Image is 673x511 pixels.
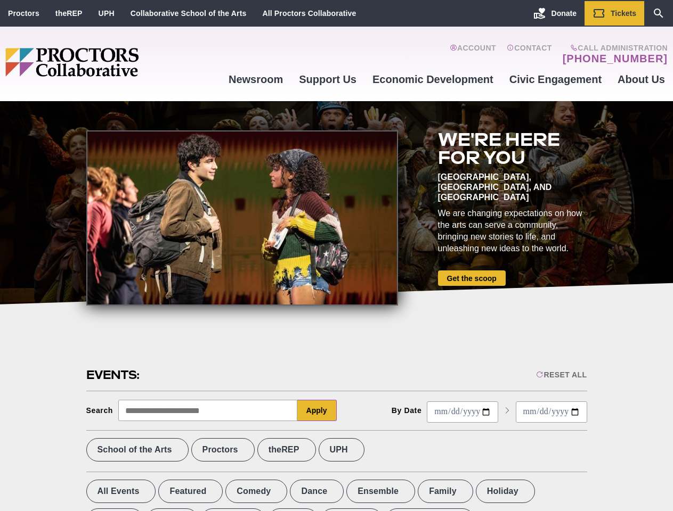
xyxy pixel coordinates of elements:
a: Tickets [585,1,644,26]
div: Reset All [536,370,587,379]
a: UPH [99,9,115,18]
span: Call Administration [560,44,668,52]
img: Proctors logo [5,48,221,77]
label: All Events [86,480,156,503]
a: theREP [55,9,83,18]
label: Comedy [225,480,287,503]
div: Search [86,406,113,415]
label: Family [418,480,473,503]
a: Contact [507,44,552,65]
div: [GEOGRAPHIC_DATA], [GEOGRAPHIC_DATA], and [GEOGRAPHIC_DATA] [438,172,587,202]
a: Support Us [291,65,364,94]
a: Account [450,44,496,65]
a: Search [644,1,673,26]
a: All Proctors Collaborative [262,9,356,18]
a: Civic Engagement [501,65,610,94]
label: theREP [257,438,316,461]
a: [PHONE_NUMBER] [563,52,668,65]
label: Featured [158,480,223,503]
h2: Events: [86,367,141,383]
label: Holiday [476,480,535,503]
a: Economic Development [364,65,501,94]
button: Apply [297,400,337,421]
a: Proctors [8,9,39,18]
a: About Us [610,65,673,94]
a: Collaborative School of the Arts [131,9,247,18]
label: UPH [319,438,364,461]
label: School of the Arts [86,438,189,461]
a: Donate [525,1,585,26]
label: Dance [290,480,344,503]
div: We are changing expectations on how the arts can serve a community, bringing new stories to life,... [438,208,587,254]
span: Tickets [611,9,636,18]
h2: We're here for you [438,130,587,167]
div: By Date [392,406,422,415]
label: Ensemble [346,480,415,503]
span: Donate [552,9,577,18]
a: Get the scoop [438,270,506,286]
label: Proctors [191,438,255,461]
a: Newsroom [221,65,291,94]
